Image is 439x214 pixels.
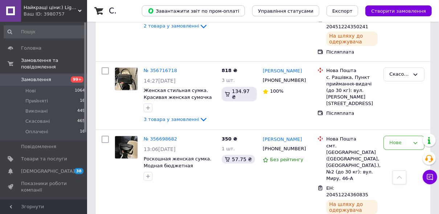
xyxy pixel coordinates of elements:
div: 134.97 ₴ [222,87,257,101]
span: 1 шт. [222,146,235,151]
a: № 356698682 [144,136,177,142]
a: Роскошная женская сумка. Модная бюджетная женская сумочка [144,156,212,175]
div: Нове [390,139,410,147]
input: Пошук [4,25,86,38]
span: Найкращі ціни:) Lightssshop [24,4,78,11]
a: 2 товара у замовленні [144,23,208,29]
a: 3 товара у замовленні [144,117,208,122]
button: Управління статусами [252,5,319,16]
span: 100% [270,88,283,94]
div: с. Рашівка, Пункт приймання-видачі (до 30 кг): вул. [PERSON_NAME][STREET_ADDRESS] [326,74,377,107]
a: Створити замовлення [358,8,432,13]
span: 3 шт. [222,77,235,83]
span: Управління статусами [258,8,313,14]
span: 16 [80,98,85,104]
span: Показники роботи компанії [21,180,67,193]
div: Післяплата [326,110,377,117]
button: Чат з покупцем [423,170,437,184]
div: [PHONE_NUMBER] [261,76,306,85]
button: Створити замовлення [365,5,432,16]
div: смт. [GEOGRAPHIC_DATA] ([GEOGRAPHIC_DATA], [GEOGRAPHIC_DATA].), №2 (до 30 кг): вул. Миру, 46-А [326,143,377,182]
div: На шляху до одержувача [326,32,377,46]
div: Нова Пошта [326,67,377,74]
span: Нові [25,88,36,94]
button: Завантажити звіт по пром-оплаті [142,5,245,16]
div: Ваш ID: 3980757 [24,11,87,17]
span: Товари та послуги [21,156,67,162]
span: 3 товара у замовленні [144,117,199,122]
span: Замовлення та повідомлення [21,57,87,70]
span: ЕН: 20451224360835 [326,185,368,198]
span: Замовлення [21,76,51,83]
span: Експорт [332,8,353,14]
div: Післяплата [326,49,377,55]
span: Скасовані [25,118,50,125]
span: 2 товара у замовленні [144,24,199,29]
h1: Список замовлень [109,7,182,15]
div: Скасовано [390,71,410,78]
a: [PERSON_NAME] [263,68,302,75]
span: 38 [74,168,83,174]
span: Прийняті [25,98,48,104]
span: Завантажити звіт по пром-оплаті [148,8,239,14]
span: Повідомлення [21,143,56,150]
span: 449 [77,108,85,114]
span: Створити замовлення [371,8,426,14]
span: 13:06[DATE] [144,146,176,152]
a: Фото товару [115,67,138,91]
span: Без рейтингу [270,157,303,162]
div: [PHONE_NUMBER] [261,144,306,154]
span: 350 ₴ [222,136,237,142]
span: Оплачені [25,129,48,135]
img: Фото товару [115,68,138,90]
span: 1064 [75,88,85,94]
span: 818 ₴ [222,68,237,73]
div: Нова Пошта [326,136,377,142]
div: 57.75 ₴ [222,155,255,164]
span: 16 [80,129,85,135]
span: 465 [77,118,85,125]
span: 99+ [71,76,83,83]
span: [DEMOGRAPHIC_DATA] [21,168,75,175]
a: № 356716718 [144,68,177,73]
img: Фото товару [115,136,138,159]
a: Женская стильная сумка. Красивая женская сумочка [144,88,212,100]
span: 14:27[DATE] [144,78,176,84]
span: ЕН: 20451224350241 [326,17,368,29]
a: [PERSON_NAME] [263,136,302,143]
button: Експорт [327,5,358,16]
span: Виконані [25,108,48,114]
a: Фото товару [115,136,138,159]
span: Головна [21,45,41,51]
